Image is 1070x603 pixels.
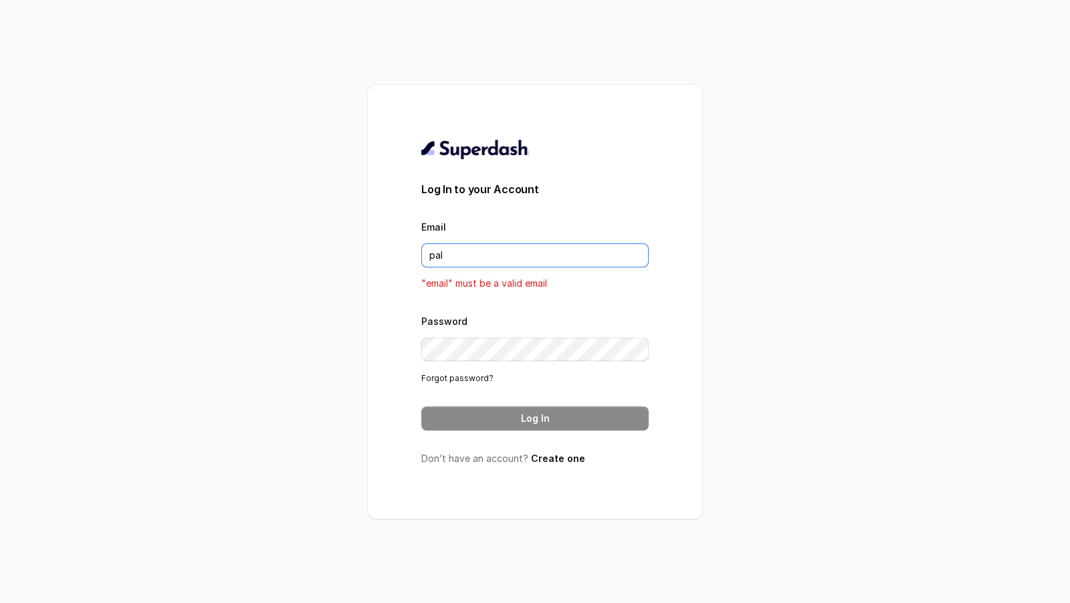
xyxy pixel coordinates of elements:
label: Email [421,221,446,233]
input: youremail@example.com [421,243,649,267]
img: light.svg [421,138,529,160]
h3: Log In to your Account [421,181,649,197]
button: Log In [421,406,649,431]
a: Forgot password? [421,373,494,383]
p: "email" must be a valid email [421,275,649,291]
label: Password [421,316,467,327]
a: Create one [531,453,585,464]
p: Don’t have an account? [421,452,649,465]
